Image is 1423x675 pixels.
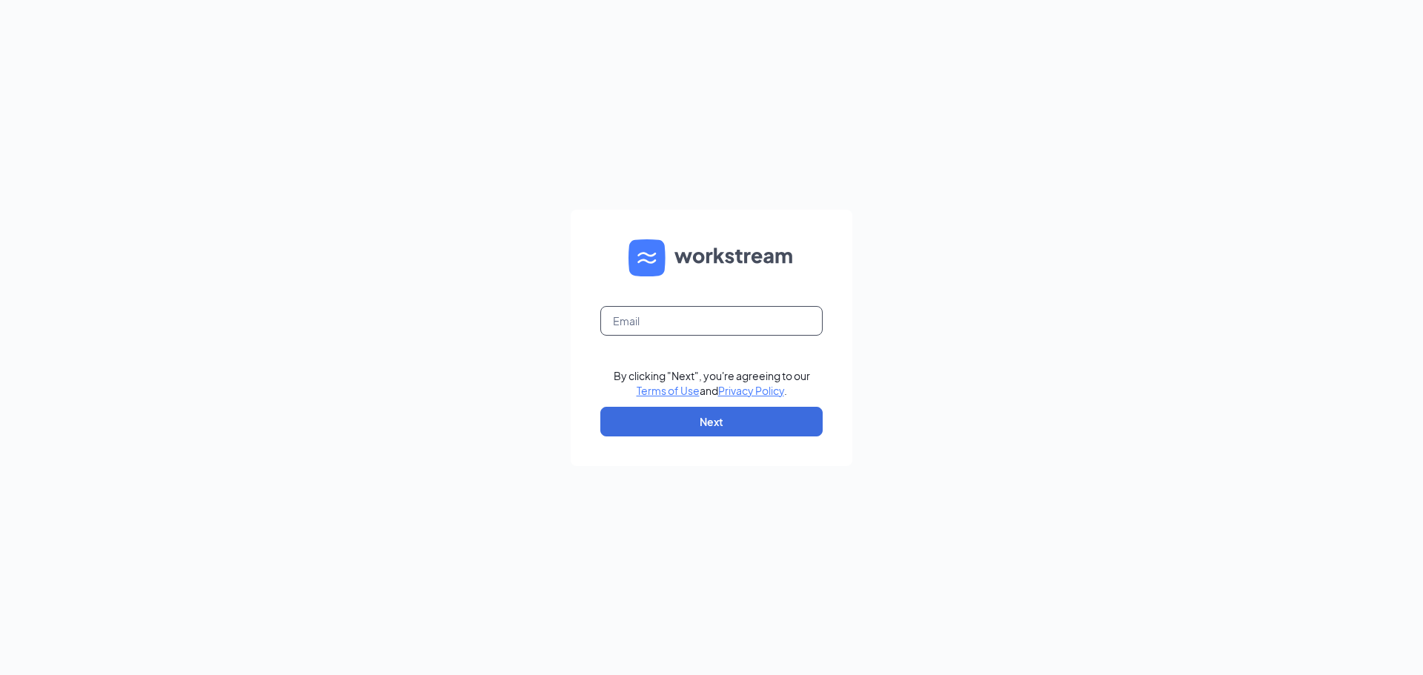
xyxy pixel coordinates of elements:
[718,384,784,397] a: Privacy Policy
[600,306,823,336] input: Email
[628,239,795,276] img: WS logo and Workstream text
[600,407,823,436] button: Next
[614,368,810,398] div: By clicking "Next", you're agreeing to our and .
[637,384,700,397] a: Terms of Use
